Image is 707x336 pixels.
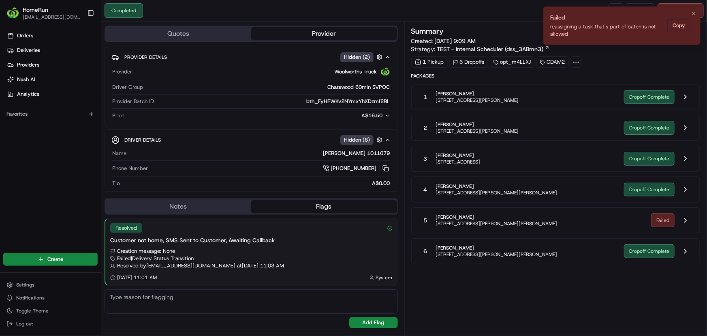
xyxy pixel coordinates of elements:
button: Settings [3,279,98,291]
div: A$0.00 [123,180,390,187]
span: [PERSON_NAME] [436,152,481,159]
span: [DATE] 9:09 AM [435,37,476,45]
button: Create [3,253,98,266]
span: TEST - Internal Scheduler (dss_3ABmn3) [437,45,544,53]
span: Driver Group [112,84,143,91]
img: ww.png [380,67,390,77]
span: 5 [423,216,427,224]
span: 4 [423,185,427,194]
span: Failed | Delivery Status Transition [117,255,194,262]
span: [STREET_ADDRESS][PERSON_NAME][PERSON_NAME] [436,190,557,196]
button: A$16.50 [319,112,390,119]
span: Phone Number [112,165,148,172]
span: Packages [411,73,701,79]
div: Resolved [110,223,142,233]
span: Toggle Theme [16,308,49,314]
span: Log out [16,321,33,327]
span: Driver Details [124,137,161,143]
a: 📗Knowledge Base [5,114,65,129]
span: Price [112,112,124,119]
img: 1736555255976-a54dd68f-1ca7-489b-9aae-adbdc363a1c4 [8,78,23,92]
div: 6 Dropoffs [449,56,488,68]
span: bth_FyHFWKv2NYmxYhXDzmf2RL [307,98,390,105]
span: [PERSON_NAME] [436,245,557,251]
button: HomeRun [23,6,48,14]
button: Add Flag [349,317,398,328]
span: 2 [423,124,427,132]
a: Nash AI [3,73,101,86]
span: Provider Batch ID [112,98,154,105]
span: Nash AI [17,76,35,83]
button: HomeRunHomeRun[EMAIL_ADDRESS][DOMAIN_NAME] [3,3,84,23]
button: Notifications [3,292,98,304]
button: Notes [105,200,251,213]
button: Toggle Theme [3,305,98,317]
span: Settings [16,282,34,288]
span: Knowledge Base [16,118,62,126]
span: Name [112,150,126,157]
span: [STREET_ADDRESS][PERSON_NAME][PERSON_NAME] [436,251,557,258]
button: Provider DetailsHidden (2) [111,50,391,64]
span: [STREET_ADDRESS][PERSON_NAME][PERSON_NAME] [436,220,557,227]
span: [PERSON_NAME] [436,214,557,220]
span: Orders [17,32,33,39]
div: opt_m4LLXJ [490,56,535,68]
img: HomeRun [6,6,19,19]
span: Analytics [17,90,39,98]
span: Notifications [16,295,45,301]
span: Provider Details [124,54,167,60]
input: Clear [21,52,134,61]
span: Chatswood 60min SVPOC [328,84,390,91]
button: Hidden (8) [340,135,384,145]
button: [EMAIL_ADDRESS][DOMAIN_NAME] [23,14,81,20]
span: Tip [112,180,120,187]
span: [PERSON_NAME] [436,121,519,128]
a: [PHONE_NUMBER] [323,164,390,173]
span: Provider [112,68,132,75]
a: Orders [3,29,101,42]
span: [STREET_ADDRESS][PERSON_NAME] [436,97,519,103]
span: Providers [17,61,39,69]
div: 1 Pickup [411,56,448,68]
button: Copy [667,19,690,32]
span: 3 [423,155,427,163]
div: Start new chat [28,78,133,86]
button: Start new chat [138,80,147,90]
span: Deliveries [17,47,40,54]
span: [STREET_ADDRESS] [436,159,481,165]
img: Nash [8,8,24,24]
a: Analytics [3,88,101,101]
button: Driver DetailsHidden (8) [111,133,391,146]
span: Hidden ( 2 ) [344,54,370,61]
button: Flags [251,200,397,213]
a: Providers [3,58,101,71]
span: at [DATE] 11:03 AM [237,262,284,269]
span: Created: [411,37,476,45]
span: [DATE] 11:01 AM [117,274,157,281]
div: 📗 [8,118,15,125]
div: Favorites [3,108,98,121]
span: [PHONE_NUMBER] [331,165,377,172]
span: 1 [423,93,427,101]
a: 💻API Documentation [65,114,133,129]
span: Hidden ( 8 ) [344,136,370,144]
button: Provider [251,27,397,40]
span: [PERSON_NAME] [436,90,519,97]
div: [PERSON_NAME] 1011079 [130,150,390,157]
span: Create [47,256,63,263]
div: Strategy: [411,45,550,53]
div: Failed [550,13,664,22]
span: [STREET_ADDRESS][PERSON_NAME] [436,128,519,134]
span: A$16.50 [362,112,383,119]
span: Resolved by [EMAIL_ADDRESS][DOMAIN_NAME] [117,262,235,269]
button: Hidden (2) [340,52,384,62]
div: reassigning a task that's part of batch is not allowed [550,23,664,38]
div: Customer not home, SMS Sent to Customer, Awaiting Callback [110,236,393,244]
div: We're available if you need us! [28,86,103,92]
span: API Documentation [77,118,130,126]
span: [PERSON_NAME] [436,183,557,190]
span: Woolworths Truck [335,68,377,75]
span: Pylon [81,138,98,144]
span: System [376,274,393,281]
